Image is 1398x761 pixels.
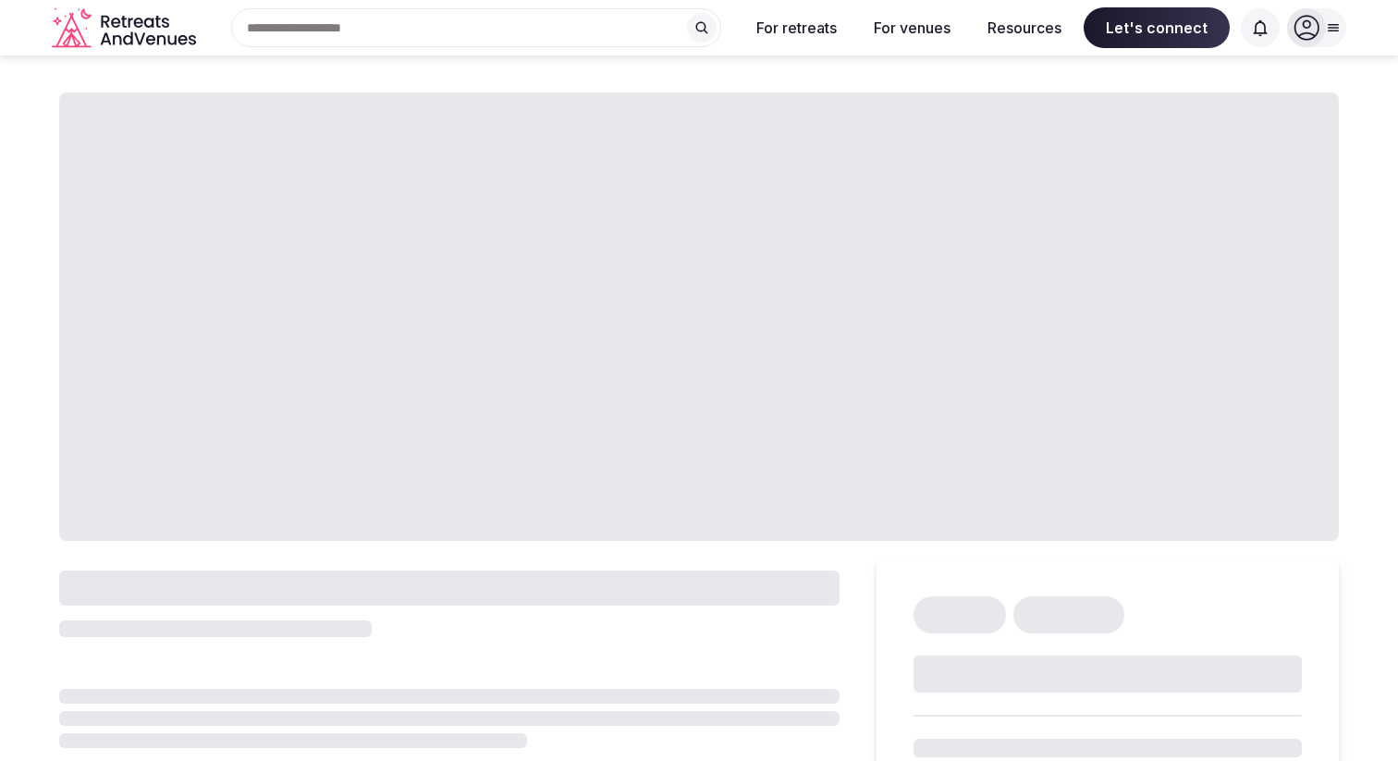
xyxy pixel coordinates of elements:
button: For venues [859,7,965,48]
button: For retreats [742,7,852,48]
svg: Retreats and Venues company logo [52,7,200,49]
button: Resources [973,7,1076,48]
span: Let's connect [1084,7,1230,48]
a: Visit the homepage [52,7,200,49]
